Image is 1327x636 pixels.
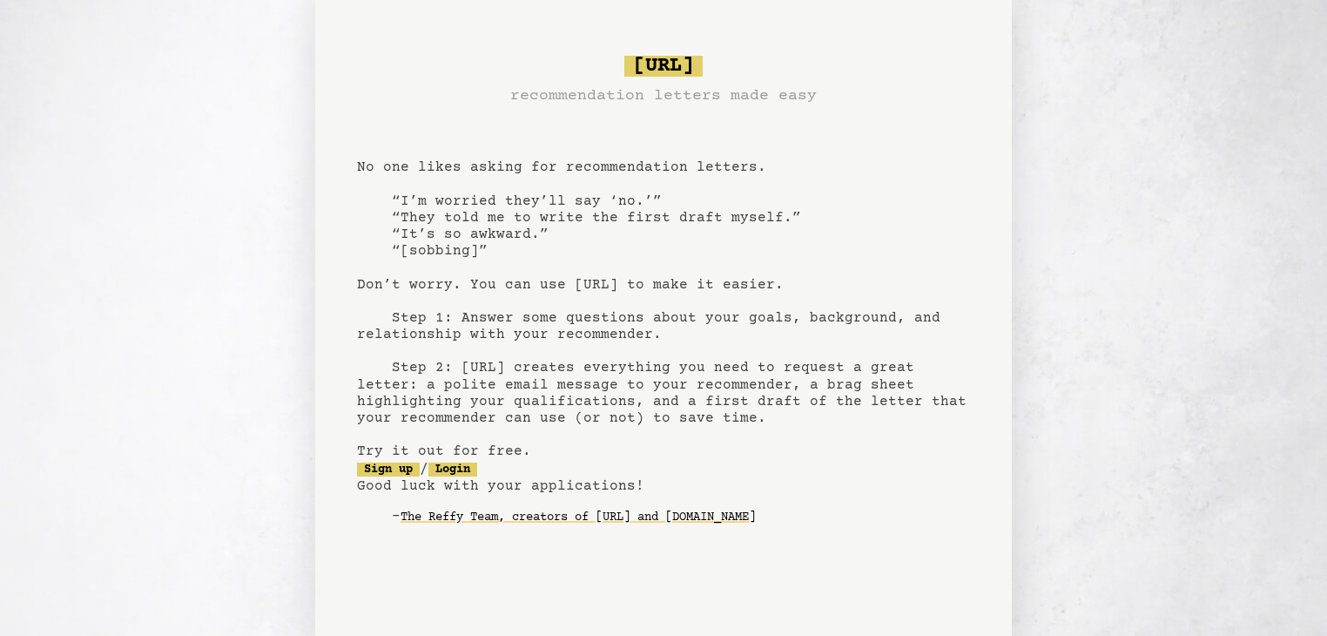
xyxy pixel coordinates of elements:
[357,49,970,559] pre: No one likes asking for recommendation letters. “I’m worried they’ll say ‘no.’” “They told me to ...
[428,463,477,477] a: Login
[392,509,970,526] div: -
[624,56,703,77] span: [URL]
[401,504,756,531] a: The Reffy Team, creators of [URL] and [DOMAIN_NAME]
[510,84,817,108] h3: recommendation letters made easy
[357,463,420,477] a: Sign up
